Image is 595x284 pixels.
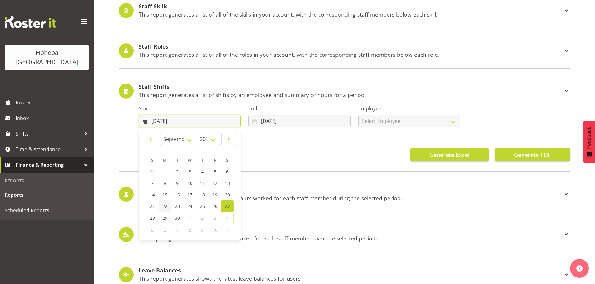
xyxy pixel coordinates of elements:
div: Reports [2,174,92,187]
span: 7 [151,180,154,186]
span: 2 [176,169,179,175]
span: T [201,157,204,163]
span: Scheduled Reports [5,206,89,215]
span: Feedback [586,127,592,149]
p: This report generates a list of all of the roles in your account, with the corresponding staff me... [139,51,563,58]
span: S [226,157,229,163]
label: Start [139,105,241,112]
span: 15 [162,192,167,198]
button: Feedback - Show survey [583,121,595,163]
span: Reports [5,190,89,200]
span: 2 [201,215,204,221]
span: 9 [176,180,179,186]
a: 13 [221,177,234,189]
span: 19 [212,192,217,198]
span: 24 [187,203,192,209]
span: 9 [201,227,204,233]
h4: Staff Skills [139,3,563,10]
a: 24 [184,200,196,212]
span: 10 [212,227,217,233]
span: Generate Excel [429,151,469,159]
span: 4 [226,215,229,221]
span: 28 [150,215,155,221]
a: 22 [159,200,171,212]
a: Reports [2,187,92,203]
button: Generate Excel [410,148,489,161]
a: 21 [146,200,159,212]
div: Staff Roles This report generates a list of all of the roles in your account, with the correspond... [119,43,570,58]
a: 7 [146,177,159,189]
img: Rosterit website logo [5,16,56,28]
span: 4 [201,169,204,175]
div: Leave Balances This report generates shows the latest leave balances for users [119,267,570,282]
span: 25 [200,203,205,209]
a: 18 [196,189,209,200]
span: Inbox [16,113,91,123]
button: Generate PDF [495,148,570,161]
input: Click to select... [139,115,241,127]
span: T [176,157,179,163]
span: F [214,157,216,163]
a: 3 [184,166,196,177]
span: 11 [200,180,205,186]
span: 13 [225,180,230,186]
a: 23 [171,200,184,212]
a: 25 [196,200,209,212]
span: 17 [187,192,192,198]
input: Click to select... [248,115,350,127]
span: 6 [164,227,166,233]
a: 2 [171,166,184,177]
div: Staff Skills This report generates a list of all of the skills in your account, with the correspo... [119,3,570,18]
span: W [188,157,192,163]
img: help-xxl-2.png [576,265,583,272]
a: 15 [159,189,171,200]
span: M [163,157,167,163]
a: 20 [221,189,234,200]
a: 29 [159,212,171,224]
span: 30 [175,215,180,221]
span: Generate PDF [514,151,551,159]
a: 12 [209,177,221,189]
a: 28 [146,212,159,224]
span: 16 [175,192,180,198]
a: 9 [171,177,184,189]
span: Roster [16,98,91,107]
p: This report generates shows the total hours worked for each staff member during the selected period. [139,195,563,201]
a: 14 [146,189,159,200]
h4: Hours Worked [139,187,563,193]
span: 23 [175,203,180,209]
span: 10 [187,180,192,186]
a: 17 [184,189,196,200]
a: 1 [159,166,171,177]
h4: Staff Roles [139,44,563,50]
span: S [151,157,154,163]
span: 11 [225,227,230,233]
span: 27 [225,203,230,209]
p: This report generates a list of shifts by an employee and summary of hours for a period [139,91,563,98]
label: End [248,105,350,112]
span: 12 [212,180,217,186]
span: 3 [214,215,216,221]
h4: Staff Shifts [139,84,563,90]
span: 22 [162,203,167,209]
div: Hours Worked This report generates shows the total hours worked for each staff member during the ... [119,187,570,202]
a: 8 [159,177,171,189]
a: 30 [171,212,184,224]
span: 8 [164,180,166,186]
span: 14 [150,192,155,198]
span: 18 [200,192,205,198]
h4: Leave Taken [139,227,563,233]
span: 3 [189,169,191,175]
span: 29 [162,215,167,221]
span: Time & Attendance [16,145,81,154]
p: This report generates shows the latest leave balances for users [139,275,563,282]
a: 27 [221,200,234,212]
p: This report generates a list of all of the skills in your account, with the corresponding staff m... [139,11,563,18]
span: 31 [150,169,155,175]
span: 1 [164,169,166,175]
a: 4 [196,166,209,177]
div: Staff Shifts This report generates a list of shifts by an employee and summary of hours for a period [119,84,570,99]
span: 5 [214,169,216,175]
span: Finance & Reporting [16,160,81,170]
span: 7 [176,227,179,233]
